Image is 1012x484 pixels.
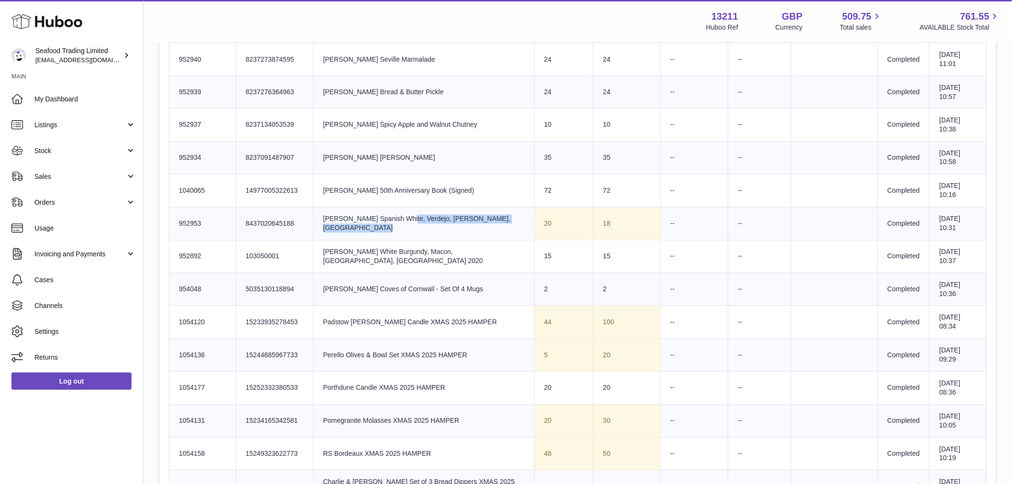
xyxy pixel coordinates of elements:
td: 2 [594,273,661,306]
td: 20 [534,405,593,438]
td: 952937 [169,109,236,142]
td: 72 [534,175,593,208]
td: 35 [594,142,661,175]
td: -- [728,306,792,339]
td: -- [728,405,792,438]
td: Completed [878,405,930,438]
td: 10 [534,109,593,142]
td: 8237273874595 [236,43,313,76]
td: 24 [534,76,593,109]
td: 10 [594,109,661,142]
td: -- [660,339,728,372]
td: [DATE] 10:36 [930,273,987,306]
td: -- [660,142,728,175]
td: -- [728,208,792,241]
td: -- [728,273,792,306]
span: AVAILABLE Stock Total [920,23,1001,32]
td: Completed [878,438,930,471]
td: [DATE] 10:31 [930,208,987,241]
td: 15244685967733 [236,339,313,372]
td: [PERSON_NAME] Coves of Cornwall - Set Of 4 Mugs [313,273,534,306]
span: Channels [34,301,136,310]
td: -- [728,240,792,273]
td: Perello Olives & Bowl Set XMAS 2025 HAMPER [313,339,534,372]
td: 24 [594,43,661,76]
td: [DATE] 10:58 [930,142,987,175]
td: 15 [594,240,661,273]
td: -- [728,142,792,175]
span: Orders [34,198,126,207]
td: [DATE] 11:01 [930,43,987,76]
td: 20 [594,339,661,372]
div: Currency [776,23,803,32]
td: 48 [534,438,593,471]
td: -- [660,306,728,339]
td: Padstow [PERSON_NAME] Candle XMAS 2025 HAMPER [313,306,534,339]
td: -- [728,372,792,405]
td: 952934 [169,142,236,175]
td: [PERSON_NAME] 50th Anniversary Book (Signed) [313,175,534,208]
td: 20 [534,208,593,241]
td: 50 [594,438,661,471]
td: [DATE] 10:37 [930,240,987,273]
a: Log out [11,373,132,390]
td: 15 [534,240,593,273]
td: 8437020645188 [236,208,313,241]
td: [DATE] 10:05 [930,405,987,438]
span: Sales [34,172,126,181]
td: [DATE] 08:36 [930,372,987,405]
div: Seafood Trading Limited [35,46,121,65]
div: Huboo Ref [706,23,738,32]
td: 14977005322613 [236,175,313,208]
td: -- [660,76,728,109]
td: 952939 [169,76,236,109]
td: -- [660,273,728,306]
td: [DATE] 10:57 [930,76,987,109]
td: 8237276364963 [236,76,313,109]
td: 2 [534,273,593,306]
td: 1040065 [169,175,236,208]
td: Completed [878,175,930,208]
td: Completed [878,372,930,405]
td: -- [660,372,728,405]
td: -- [728,175,792,208]
span: My Dashboard [34,95,136,104]
td: 100 [594,306,661,339]
td: -- [660,405,728,438]
td: -- [660,43,728,76]
td: -- [660,240,728,273]
td: [PERSON_NAME] White Burgundy, Macon, [GEOGRAPHIC_DATA], [GEOGRAPHIC_DATA] 2020 [313,240,534,273]
td: -- [728,43,792,76]
td: 15252332380533 [236,372,313,405]
span: Usage [34,224,136,233]
span: 761.55 [960,10,990,23]
td: RS Bordeaux XMAS 2025 HAMPER [313,438,534,471]
strong: GBP [782,10,803,23]
td: [PERSON_NAME] Bread & Butter Pickle [313,76,534,109]
td: -- [728,109,792,142]
td: [DATE] 09:29 [930,339,987,372]
td: Completed [878,306,930,339]
td: 8237091487907 [236,142,313,175]
a: 761.55 AVAILABLE Stock Total [920,10,1001,32]
td: 954048 [169,273,236,306]
td: 1054120 [169,306,236,339]
span: [EMAIL_ADDRESS][DOMAIN_NAME] [35,56,141,64]
td: Completed [878,142,930,175]
td: Completed [878,273,930,306]
td: 20 [594,372,661,405]
td: 30 [594,405,661,438]
td: 8237134053539 [236,109,313,142]
td: 24 [534,43,593,76]
td: 952953 [169,208,236,241]
td: [PERSON_NAME] Seville Marmalade [313,43,534,76]
td: 5 [534,339,593,372]
td: 20 [534,372,593,405]
td: [DATE] 10:38 [930,109,987,142]
td: -- [728,438,792,471]
td: 952940 [169,43,236,76]
td: 103050001 [236,240,313,273]
td: 72 [594,175,661,208]
td: -- [728,339,792,372]
td: 35 [534,142,593,175]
